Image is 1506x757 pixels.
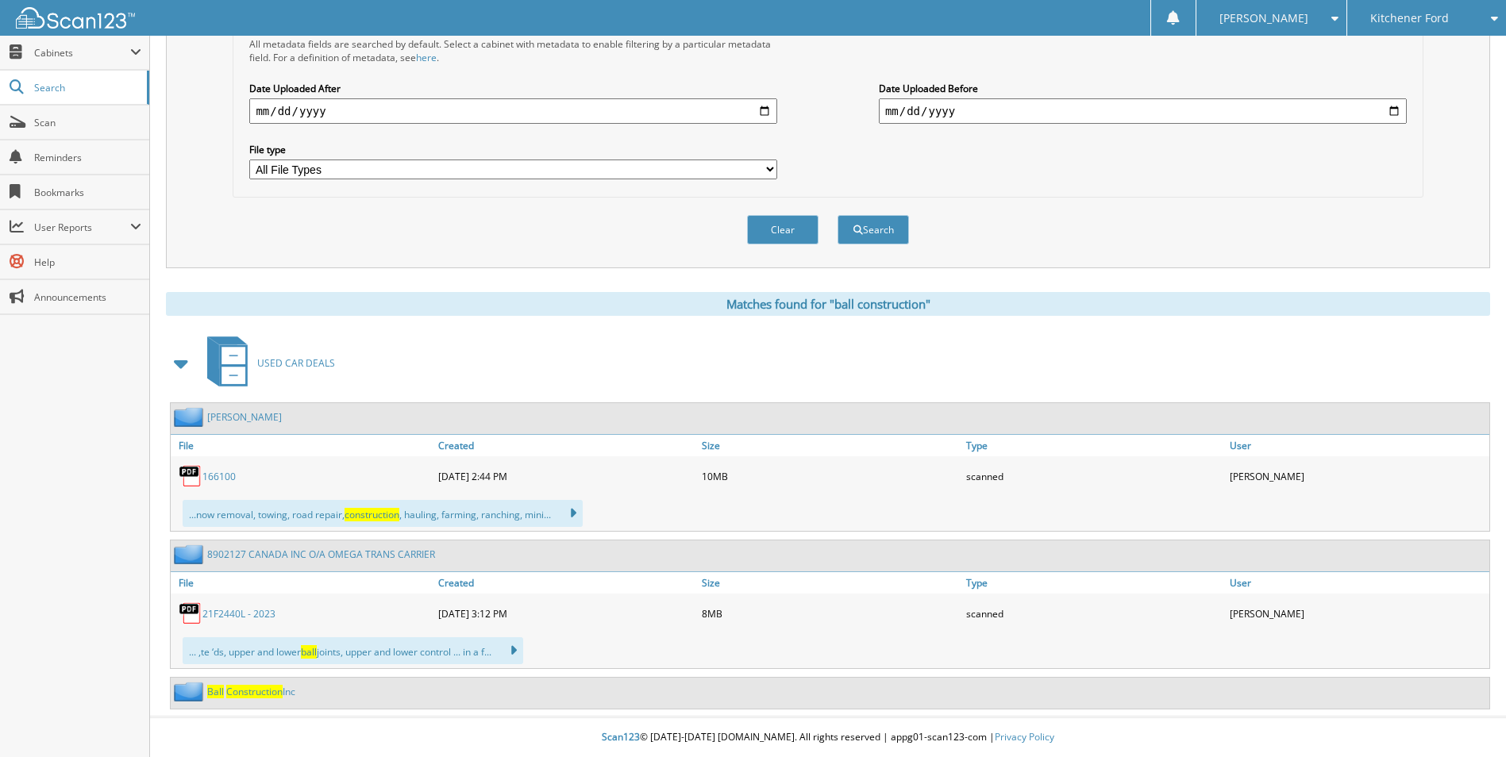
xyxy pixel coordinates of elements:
a: [PERSON_NAME] [207,410,282,424]
a: File [171,572,434,594]
a: Created [434,435,698,456]
img: PDF.png [179,464,202,488]
div: [PERSON_NAME] [1226,598,1489,629]
span: Kitchener Ford [1370,13,1449,23]
img: folder2.png [174,682,207,701]
iframe: Chat Widget [1427,681,1506,757]
img: folder2.png [174,544,207,564]
span: Construction [226,685,283,698]
span: Help [34,256,141,269]
span: USED CAR DEALS [257,356,335,370]
div: [DATE] 3:12 PM [434,598,698,629]
div: © [DATE]-[DATE] [DOMAIN_NAME]. All rights reserved | appg01-scan123-com | [150,718,1506,757]
div: ... ,te ‘ds, upper and lower joints, upper and lower control ... in a f... [183,637,523,664]
label: Date Uploaded Before [879,82,1407,95]
div: 8MB [698,598,961,629]
div: All metadata fields are searched by default. Select a cabinet with metadata to enable filtering b... [249,37,777,64]
img: folder2.png [174,407,207,427]
a: Created [434,572,698,594]
a: User [1226,435,1489,456]
a: here [416,51,437,64]
a: Type [962,435,1226,456]
div: scanned [962,460,1226,492]
label: File type [249,143,777,156]
div: scanned [962,598,1226,629]
a: User [1226,572,1489,594]
a: Privacy Policy [995,730,1054,744]
span: Search [34,81,139,94]
button: Search [838,215,909,244]
span: Reminders [34,151,141,164]
a: 21F2440L - 2023 [202,607,275,621]
span: ball [301,645,317,659]
span: Cabinets [34,46,130,60]
span: Bookmarks [34,186,141,199]
div: Matches found for "ball construction" [166,292,1490,316]
span: Scan [34,116,141,129]
input: start [249,98,777,124]
span: [PERSON_NAME] [1219,13,1308,23]
span: construction [345,508,399,521]
div: ...now removal, towing, road repair, , hauling, farming, ranching, mini... [183,500,583,527]
a: Ball ConstructionInc [207,685,295,698]
img: PDF.png [179,601,202,625]
span: Announcements [34,290,141,304]
img: scan123-logo-white.svg [16,7,135,29]
a: Type [962,572,1226,594]
label: Date Uploaded After [249,82,777,95]
a: 8902127 CANADA INC O/A OMEGA TRANS CARRIER [207,548,435,561]
span: Ball [207,685,224,698]
div: 10MB [698,460,961,492]
a: USED CAR DEALS [198,332,335,394]
div: [PERSON_NAME] [1226,460,1489,492]
span: Scan123 [602,730,640,744]
span: User Reports [34,221,130,234]
div: [DATE] 2:44 PM [434,460,698,492]
input: end [879,98,1407,124]
a: 166100 [202,470,236,483]
a: Size [698,435,961,456]
a: File [171,435,434,456]
a: Size [698,572,961,594]
button: Clear [747,215,818,244]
